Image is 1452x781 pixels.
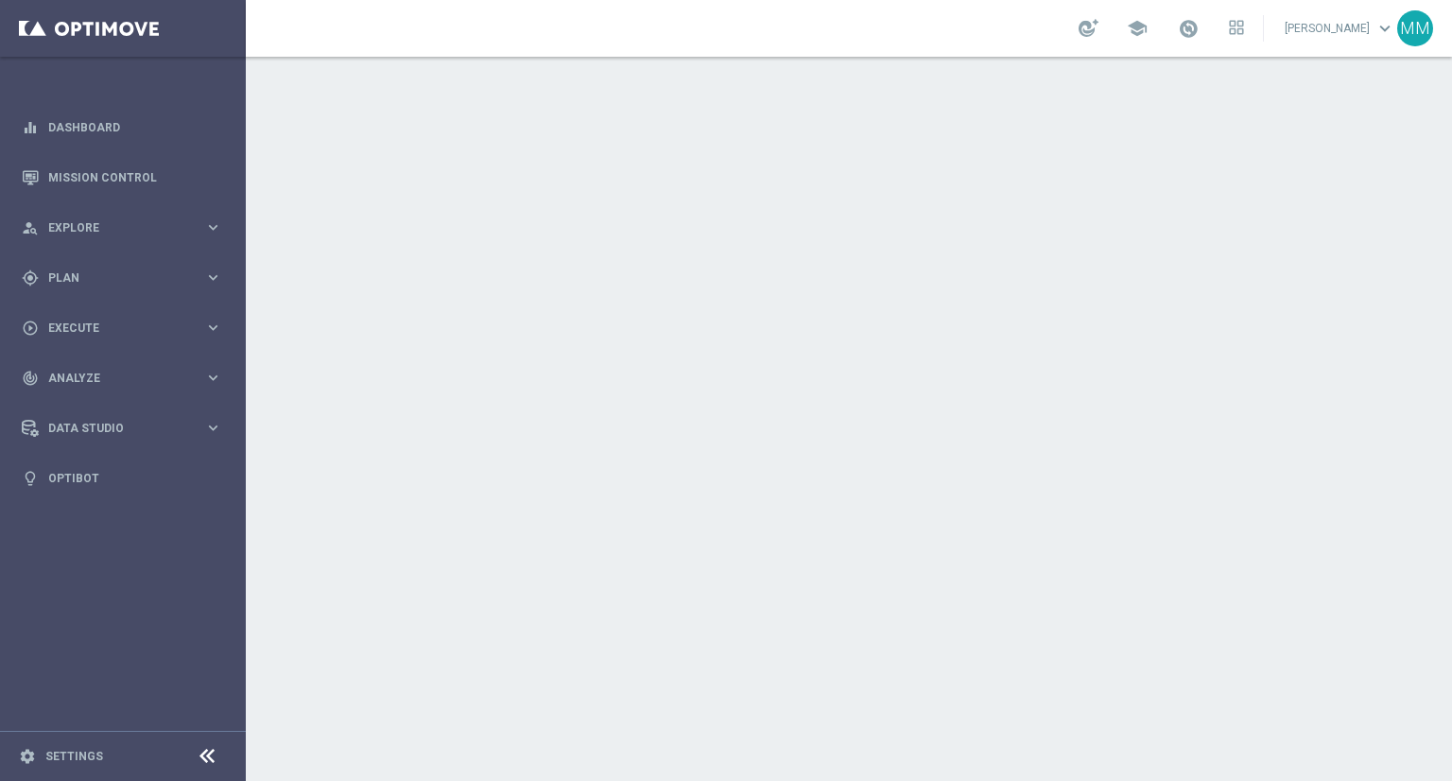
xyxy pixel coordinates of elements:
[22,119,39,136] i: equalizer
[22,219,39,236] i: person_search
[22,370,204,387] div: Analyze
[22,370,39,387] i: track_changes
[204,319,222,337] i: keyboard_arrow_right
[1127,18,1148,39] span: school
[21,120,223,135] button: equalizer Dashboard
[204,369,222,387] i: keyboard_arrow_right
[204,218,222,236] i: keyboard_arrow_right
[21,220,223,235] button: person_search Explore keyboard_arrow_right
[48,453,222,503] a: Optibot
[22,269,204,286] div: Plan
[21,321,223,336] button: play_circle_outline Execute keyboard_arrow_right
[22,102,222,152] div: Dashboard
[21,421,223,436] button: Data Studio keyboard_arrow_right
[21,471,223,486] button: lightbulb Optibot
[21,371,223,386] button: track_changes Analyze keyboard_arrow_right
[45,751,103,762] a: Settings
[48,373,204,384] span: Analyze
[22,470,39,487] i: lightbulb
[22,219,204,236] div: Explore
[204,269,222,286] i: keyboard_arrow_right
[21,170,223,185] button: Mission Control
[21,270,223,286] button: gps_fixed Plan keyboard_arrow_right
[48,272,204,284] span: Plan
[22,420,204,437] div: Data Studio
[1374,18,1395,39] span: keyboard_arrow_down
[19,748,36,765] i: settings
[22,269,39,286] i: gps_fixed
[48,322,204,334] span: Execute
[22,453,222,503] div: Optibot
[22,320,204,337] div: Execute
[22,320,39,337] i: play_circle_outline
[48,152,222,202] a: Mission Control
[204,419,222,437] i: keyboard_arrow_right
[1397,10,1433,46] div: MM
[48,102,222,152] a: Dashboard
[48,423,204,434] span: Data Studio
[22,152,222,202] div: Mission Control
[48,222,204,234] span: Explore
[1283,14,1397,43] a: [PERSON_NAME]keyboard_arrow_down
